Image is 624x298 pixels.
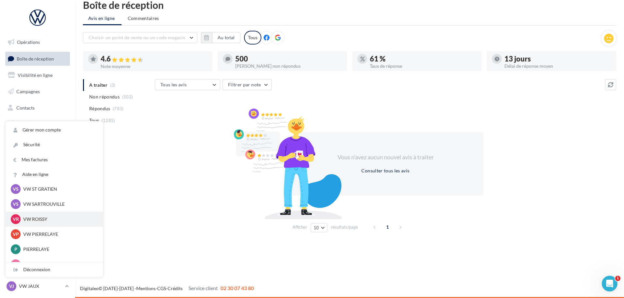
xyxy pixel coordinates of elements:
button: 10 [311,223,327,232]
a: Mentions [136,286,156,291]
div: Taux de réponse [370,64,476,68]
span: (783) [113,106,124,111]
span: VR [13,216,19,222]
span: Afficher [292,224,307,230]
div: 13 jours [504,55,611,62]
div: Note moyenne [101,64,207,69]
a: Mes factures [6,152,103,167]
span: P [14,246,17,253]
a: Calendrier [4,133,71,147]
button: Au total [201,32,240,43]
button: Choisir un point de vente ou un code magasin [83,32,197,43]
a: Campagnes [4,85,71,98]
div: 61 % [370,55,476,62]
div: 500 [235,55,342,62]
span: Boîte de réception [17,56,54,61]
div: Vous n'avez aucun nouvel avis à traiter [329,153,442,162]
a: Visibilité en ligne [4,68,71,82]
span: Tous les avis [160,82,187,87]
a: Gérer mon compte [6,123,103,137]
span: Opérations [17,39,40,45]
span: (1285) [102,118,115,123]
span: Contacts [16,105,35,110]
span: J [15,261,17,268]
span: 02 30 07 43 80 [221,285,254,291]
a: VJ VW JAUX [5,280,70,292]
span: (502) [122,94,133,99]
a: Opérations [4,35,71,49]
a: Contacts [4,101,71,115]
a: Digitaleo [80,286,99,291]
p: JAUX [23,261,95,268]
a: Crédits [168,286,183,291]
span: Répondus [89,105,110,112]
p: PIERRELAYE [23,246,95,253]
button: Tous les avis [155,79,220,90]
div: Tous [244,31,261,44]
a: Aide en ligne [6,167,103,182]
button: Consulter tous les avis [359,167,412,175]
span: Choisir un point de vente ou un code magasin [89,35,185,40]
span: 1 [382,222,393,232]
span: 1 [615,276,620,281]
span: © [DATE]-[DATE] - - - [80,286,254,291]
span: Service client [189,285,218,291]
p: VW JAUX [19,283,62,289]
span: Tous [89,117,99,124]
p: VW PIERRELAYE [23,231,95,237]
a: PLV et print personnalisable [4,150,71,169]
span: 10 [314,225,319,230]
span: VJ [9,283,14,289]
p: VW ST GRATIEN [23,186,95,192]
p: VW ROISSY [23,216,95,222]
span: VS [13,201,19,207]
span: VP [13,231,19,237]
div: 4.6 [101,55,207,63]
span: Non répondus [89,94,120,100]
button: Filtrer par note [222,79,272,90]
p: VW SARTROUVILLE [23,201,95,207]
span: Campagnes [16,89,40,94]
a: Boîte de réception [4,52,71,66]
a: Médiathèque [4,117,71,131]
div: Délai de réponse moyen [504,64,611,68]
button: Au total [212,32,240,43]
span: Commentaires [128,15,159,22]
a: CGS [157,286,166,291]
a: Sécurité [6,137,103,152]
span: résultats/page [331,224,358,230]
span: Visibilité en ligne [18,72,53,78]
div: [PERSON_NAME] non répondus [235,64,342,68]
div: Déconnexion [6,262,103,277]
iframe: Intercom live chat [602,276,617,291]
a: Campagnes DataOnDemand [4,171,71,191]
span: VS [13,186,19,192]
